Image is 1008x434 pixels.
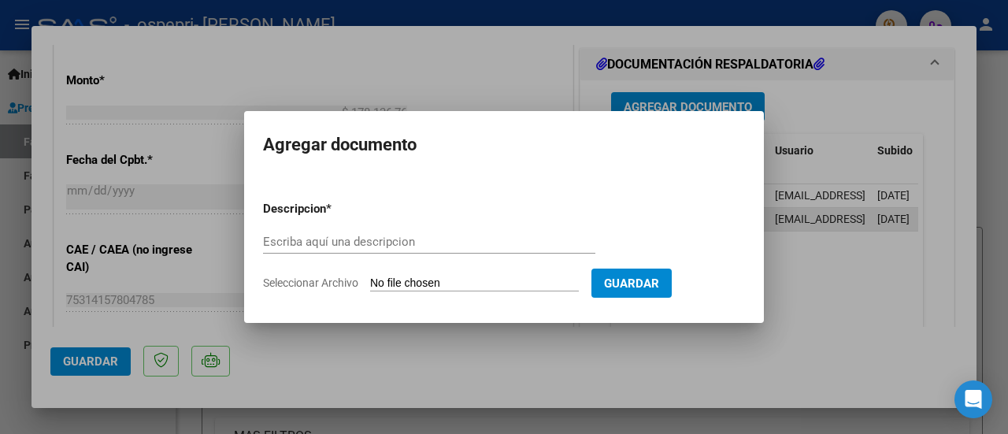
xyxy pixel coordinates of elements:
[591,269,672,298] button: Guardar
[263,276,358,289] span: Seleccionar Archivo
[954,380,992,418] div: Open Intercom Messenger
[263,200,408,218] p: Descripcion
[263,130,745,160] h2: Agregar documento
[604,276,659,291] span: Guardar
